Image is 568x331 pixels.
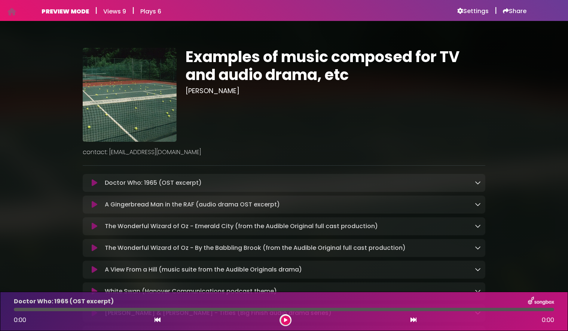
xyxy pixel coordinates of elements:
[42,8,89,15] h6: PREVIEW MODE
[186,87,485,95] h3: [PERSON_NAME]
[105,200,280,209] p: A Gingerbread Man in the RAF (audio drama OST excerpt)
[14,297,114,306] p: Doctor Who: 1965 (OST excerpt)
[105,265,302,274] p: A View From a Hill (music suite from the Audible Originals drama)
[103,8,126,15] h6: Views 9
[140,8,161,15] h6: Plays 6
[83,148,485,157] p: contact: [EMAIL_ADDRESS][DOMAIN_NAME]
[457,7,489,15] a: Settings
[186,48,485,84] h1: Examples of music composed for TV and audio drama, etc
[132,6,134,15] h5: |
[105,287,277,296] p: White Swan (Hanover Communications podcast theme)
[105,178,202,187] p: Doctor Who: 1965 (OST excerpt)
[14,316,26,324] span: 0:00
[495,6,497,15] h5: |
[105,243,406,252] p: The Wonderful Wizard of Oz - By the Babbling Brook (from the Audible Original full cast production)
[528,297,554,306] img: songbox-logo-white.png
[83,48,177,142] img: FPNrYgRTaR8WxXia5OtQ
[95,6,97,15] h5: |
[503,7,526,15] a: Share
[542,316,554,325] span: 0:00
[105,222,378,231] p: The Wonderful Wizard of Oz - Emerald City (from the Audible Original full cast production)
